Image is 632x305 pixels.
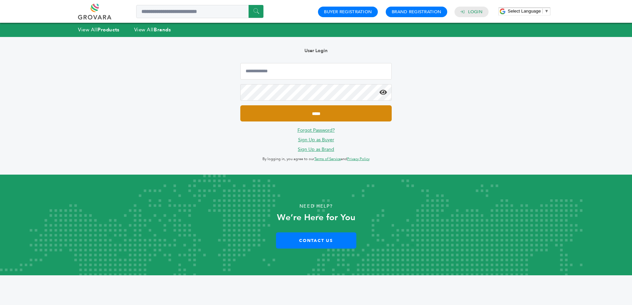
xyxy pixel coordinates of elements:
a: Sign Up as Buyer [298,137,334,143]
strong: We’re Here for You [277,212,355,223]
p: By logging in, you agree to our and [240,155,392,163]
b: User Login [304,48,328,54]
a: Privacy Policy [347,156,370,161]
a: Login [468,9,483,15]
strong: Brands [154,26,171,33]
strong: Products [98,26,119,33]
a: Select Language​ [508,9,549,14]
a: Contact Us [276,232,356,249]
input: Password [240,84,392,101]
a: Sign Up as Brand [298,146,334,152]
span: ▼ [544,9,549,14]
a: Buyer Registration [324,9,372,15]
a: Brand Registration [392,9,441,15]
a: Forgot Password? [297,127,335,133]
p: Need Help? [32,201,601,211]
span: Select Language [508,9,541,14]
a: View AllBrands [134,26,171,33]
input: Email Address [240,63,392,80]
a: Terms of Service [314,156,341,161]
input: Search a product or brand... [136,5,263,18]
a: View AllProducts [78,26,120,33]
